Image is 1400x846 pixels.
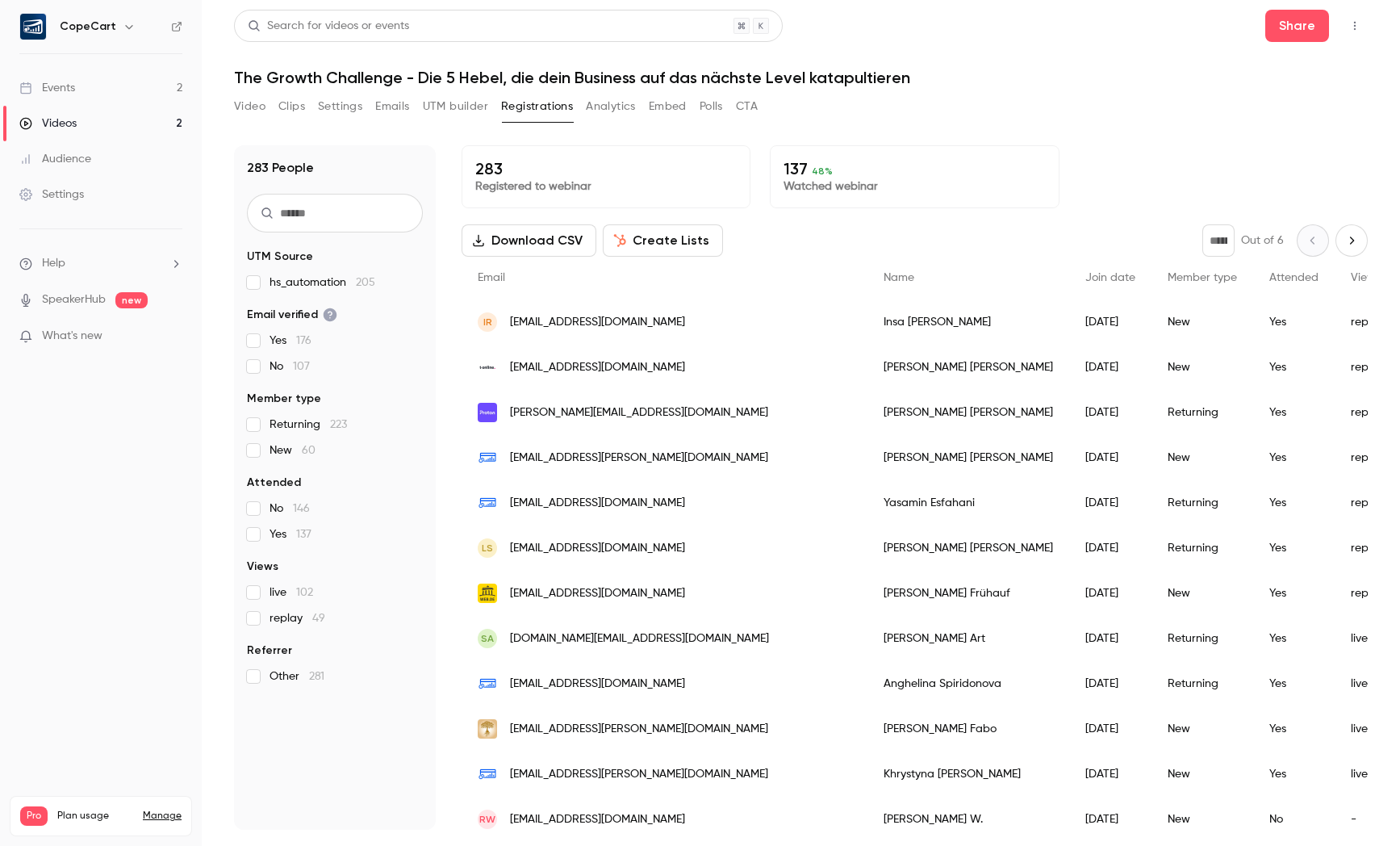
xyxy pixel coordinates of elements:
span: Attended [1269,272,1319,283]
span: Name [884,272,914,283]
div: New [1151,706,1253,752]
span: New [270,442,316,459]
div: [DATE] [1069,345,1151,390]
div: [DATE] [1069,299,1151,345]
span: 60 [302,445,316,456]
span: 102 [296,587,313,598]
img: proton.me [478,403,497,422]
span: 137 [296,529,311,540]
img: isabell-fabo.com [478,719,497,739]
span: [EMAIL_ADDRESS][DOMAIN_NAME] [510,676,685,693]
span: Yes [270,526,311,542]
div: [PERSON_NAME] [PERSON_NAME] [867,345,1069,390]
div: Returning [1151,480,1253,526]
div: New [1151,435,1253,480]
span: [PERSON_NAME][EMAIL_ADDRESS][DOMAIN_NAME] [510,404,768,421]
button: Share [1265,10,1329,42]
span: live [270,584,313,601]
p: 137 [784,159,1045,178]
button: Clips [278,94,305,119]
div: Yes [1253,661,1335,706]
div: Yes [1253,616,1335,661]
div: [DATE] [1069,797,1151,842]
div: Settings [19,186,84,203]
span: [EMAIL_ADDRESS][DOMAIN_NAME] [510,540,685,557]
span: 205 [356,277,375,288]
div: [DATE] [1069,661,1151,706]
span: replay [270,610,325,626]
span: No [270,358,310,375]
span: IR [483,315,492,329]
span: [EMAIL_ADDRESS][PERSON_NAME][DOMAIN_NAME] [510,450,768,467]
div: [DATE] [1069,706,1151,752]
div: Yes [1253,345,1335,390]
span: hs_automation [270,274,375,291]
span: [DOMAIN_NAME][EMAIL_ADDRESS][DOMAIN_NAME] [510,630,769,647]
a: SpeakerHub [42,291,106,308]
div: Yes [1253,480,1335,526]
div: Returning [1151,616,1253,661]
div: Events [19,80,75,96]
span: RW [479,812,495,827]
div: Search for videos or events [248,18,409,35]
span: 176 [296,335,311,346]
div: [PERSON_NAME] [PERSON_NAME] [867,435,1069,480]
div: [DATE] [1069,616,1151,661]
div: [DATE] [1069,526,1151,571]
div: New [1151,752,1253,797]
li: help-dropdown-opener [19,255,182,272]
span: 48 % [812,165,833,177]
h1: The Growth Challenge - Die 5 Hebel, die dein Business auf das nächste Level katapultieren [234,68,1368,87]
img: web.de [478,584,497,603]
div: Yes [1253,390,1335,435]
img: copecart.com [478,448,497,467]
span: [EMAIL_ADDRESS][DOMAIN_NAME] [510,314,685,331]
button: Settings [318,94,362,119]
div: Returning [1151,390,1253,435]
span: Views [247,559,278,575]
span: No [270,500,310,517]
div: [PERSON_NAME] Fabo [867,706,1069,752]
button: Top Bar Actions [1342,13,1368,39]
span: Attended [247,475,301,491]
div: [DATE] [1069,571,1151,616]
section: facet-groups [247,249,423,685]
span: Member type [247,391,321,407]
div: Returning [1151,661,1253,706]
button: Emails [375,94,409,119]
p: Registered to webinar [475,178,737,195]
span: Pro [20,806,48,826]
div: [PERSON_NAME] Art [867,616,1069,661]
span: [EMAIL_ADDRESS][DOMAIN_NAME] [510,585,685,602]
div: Audience [19,151,91,167]
span: 146 [293,503,310,514]
span: 49 [312,613,325,624]
span: SA [481,631,494,646]
div: New [1151,571,1253,616]
img: t-online.de [478,358,497,377]
div: Yes [1253,706,1335,752]
button: Registrations [501,94,573,119]
button: UTM builder [423,94,488,119]
span: Email verified [247,307,337,323]
span: new [115,292,148,308]
div: Yes [1253,526,1335,571]
span: [EMAIL_ADDRESS][PERSON_NAME][DOMAIN_NAME] [510,766,768,783]
div: Yasamin Esfahani [867,480,1069,526]
button: Embed [649,94,687,119]
span: [EMAIL_ADDRESS][PERSON_NAME][DOMAIN_NAME] [510,721,768,738]
span: Member type [1168,272,1237,283]
span: 107 [293,361,310,372]
button: Video [234,94,265,119]
img: copecart.com [478,764,497,784]
div: [PERSON_NAME] Frühauf [867,571,1069,616]
p: 283 [475,159,737,178]
div: Khrystyna [PERSON_NAME] [867,752,1069,797]
p: Out of 6 [1241,232,1284,249]
span: Other [270,668,324,685]
div: [DATE] [1069,752,1151,797]
button: Analytics [586,94,636,119]
a: Manage [143,810,182,823]
span: [EMAIL_ADDRESS][DOMAIN_NAME] [510,811,685,828]
div: New [1151,345,1253,390]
